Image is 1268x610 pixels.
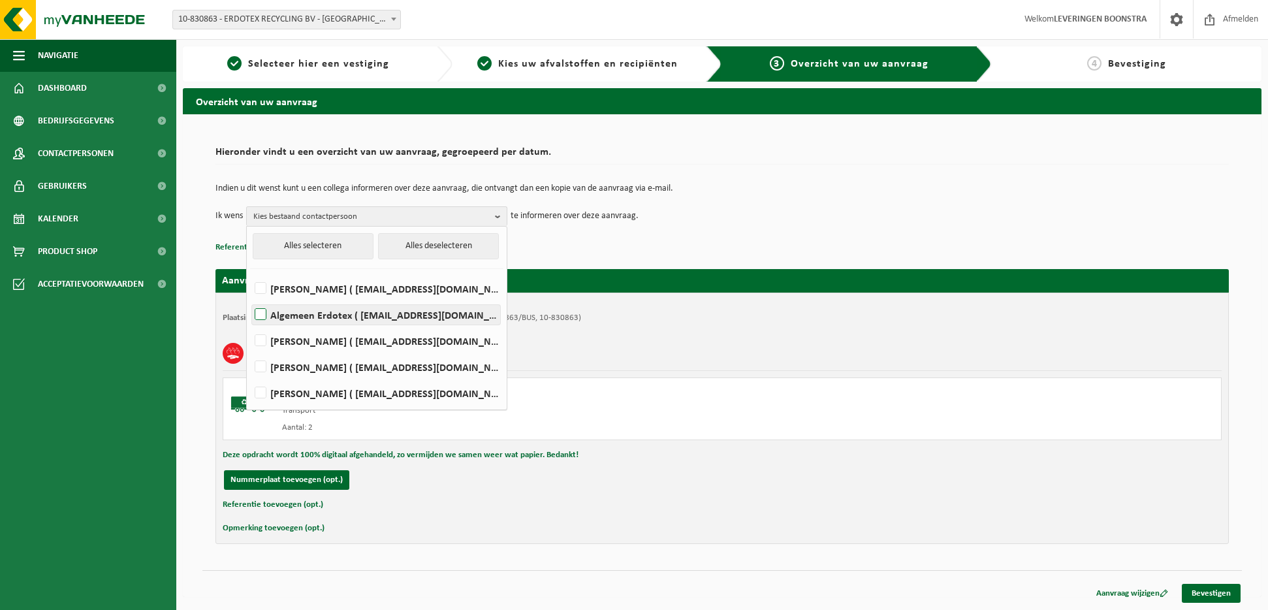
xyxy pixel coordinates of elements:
[511,206,639,226] p: te informeren over deze aanvraag.
[791,59,928,69] span: Overzicht van uw aanvraag
[223,313,279,322] strong: Plaatsingsadres:
[252,357,500,377] label: [PERSON_NAME] ( [EMAIL_ADDRESS][DOMAIN_NAME] )
[253,233,373,259] button: Alles selecteren
[38,268,144,300] span: Acceptatievoorwaarden
[189,56,426,72] a: 1Selecteer hier een vestiging
[1087,56,1102,71] span: 4
[378,233,499,259] button: Alles deselecteren
[252,383,500,403] label: [PERSON_NAME] ( [EMAIL_ADDRESS][DOMAIN_NAME] )
[173,10,400,29] span: 10-830863 - ERDOTEX RECYCLING BV - Ridderkerk
[172,10,401,29] span: 10-830863 - ERDOTEX RECYCLING BV - Ridderkerk
[282,406,774,416] div: Transport
[38,202,78,235] span: Kalender
[215,184,1229,193] p: Indien u dit wenst kunt u een collega informeren over deze aanvraag, die ontvangt dan een kopie v...
[223,520,325,537] button: Opmerking toevoegen (opt.)
[246,206,507,226] button: Kies bestaand contactpersoon
[252,331,500,351] label: [PERSON_NAME] ( [EMAIL_ADDRESS][DOMAIN_NAME] )
[1182,584,1241,603] a: Bevestigen
[215,239,316,256] button: Referentie toevoegen (opt.)
[223,496,323,513] button: Referentie toevoegen (opt.)
[223,447,579,464] button: Deze opdracht wordt 100% digitaal afgehandeld, zo vermijden we samen weer wat papier. Bedankt!
[183,88,1261,114] h2: Overzicht van uw aanvraag
[38,235,97,268] span: Product Shop
[38,72,87,104] span: Dashboard
[1108,59,1166,69] span: Bevestiging
[252,305,500,325] label: Algemeen Erdotex ( [EMAIL_ADDRESS][DOMAIN_NAME] )
[498,59,678,69] span: Kies uw afvalstoffen en recipiënten
[1054,14,1147,24] strong: LEVERINGEN BOONSTRA
[215,147,1229,165] h2: Hieronder vindt u een overzicht van uw aanvraag, gegroepeerd per datum.
[38,137,114,170] span: Contactpersonen
[253,207,490,227] span: Kies bestaand contactpersoon
[248,59,389,69] span: Selecteer hier een vestiging
[459,56,696,72] a: 2Kies uw afvalstoffen en recipiënten
[222,276,320,286] strong: Aanvraag voor [DATE]
[477,56,492,71] span: 2
[38,104,114,137] span: Bedrijfsgegevens
[227,56,242,71] span: 1
[215,206,243,226] p: Ik wens
[770,56,784,71] span: 3
[38,170,87,202] span: Gebruikers
[230,385,269,424] img: BL-SO-LV.png
[282,423,774,433] div: Aantal: 2
[1086,584,1178,603] a: Aanvraag wijzigen
[252,279,500,298] label: [PERSON_NAME] ( [EMAIL_ADDRESS][DOMAIN_NAME] )
[224,470,349,490] button: Nummerplaat toevoegen (opt.)
[38,39,78,72] span: Navigatie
